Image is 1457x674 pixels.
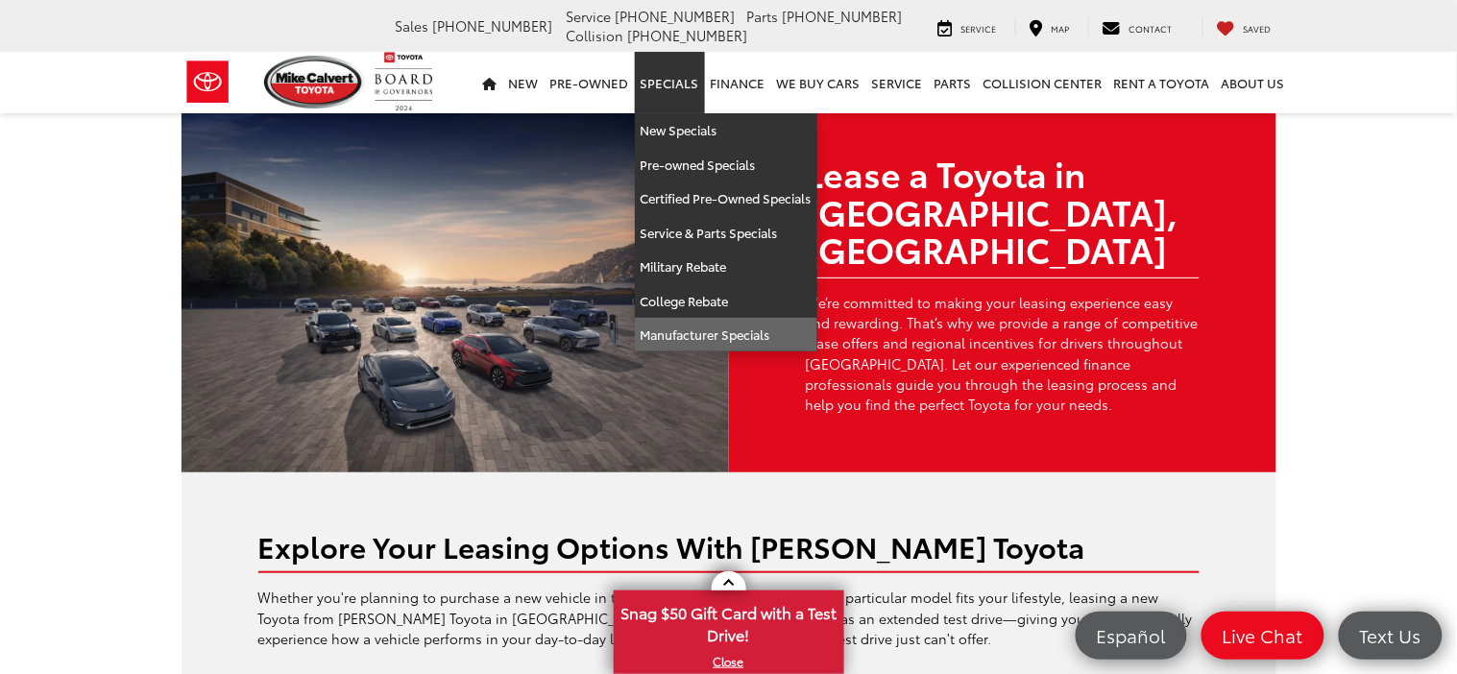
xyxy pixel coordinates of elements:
a: New [503,52,545,113]
span: Service [567,7,612,26]
a: About Us [1216,52,1291,113]
span: Sales [396,16,429,36]
span: Parts [747,7,779,26]
p: We’re committed to making your leasing experience easy and rewarding. That’s why we provide a ran... [806,293,1200,416]
a: Collision Center [978,52,1108,113]
span: Contact [1129,22,1173,35]
span: Español [1087,623,1176,647]
span: Saved [1244,22,1272,35]
span: Text Us [1350,623,1431,647]
a: Text Us [1339,612,1443,660]
a: Military Rebate [635,250,817,284]
a: Manufacturer Specials [635,318,817,351]
img: Toyota [172,51,244,113]
span: Live Chat [1213,623,1313,647]
a: Service [924,17,1011,36]
a: Home [477,52,503,113]
a: Service [866,52,929,113]
a: Contact [1088,17,1187,36]
a: Certified Pre-Owned Specials [635,181,817,216]
a: Español [1076,612,1187,660]
span: [PHONE_NUMBER] [616,7,736,26]
span: [PHONE_NUMBER] [433,16,553,36]
a: New Specials [635,113,817,148]
span: Map [1052,22,1070,35]
a: Map [1015,17,1084,36]
span: [PHONE_NUMBER] [783,7,903,26]
a: Service & Parts Specials [635,216,817,251]
p: Whether you're planning to purchase a new vehicle in the future or simply want to see if a partic... [258,588,1200,649]
a: Pre-owned Specials [635,148,817,182]
h2: Explore Your Leasing Options With [PERSON_NAME] Toyota [258,530,1200,562]
span: Snag $50 Gift Card with a Test Drive! [616,592,842,651]
a: College Rebate [635,284,817,319]
a: My Saved Vehicles [1202,17,1286,36]
img: Mike Calvert Toyota [264,56,366,108]
a: Pre-Owned [545,52,635,113]
a: Rent a Toyota [1108,52,1216,113]
a: Finance [705,52,771,113]
h1: Lease a Toyota in [GEOGRAPHIC_DATA], [GEOGRAPHIC_DATA] [806,154,1200,268]
a: Live Chat [1202,612,1324,660]
span: Collision [567,26,624,45]
a: WE BUY CARS [771,52,866,113]
a: Specials [635,52,705,113]
a: Parts [929,52,978,113]
span: Service [961,22,997,35]
span: [PHONE_NUMBER] [628,26,748,45]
